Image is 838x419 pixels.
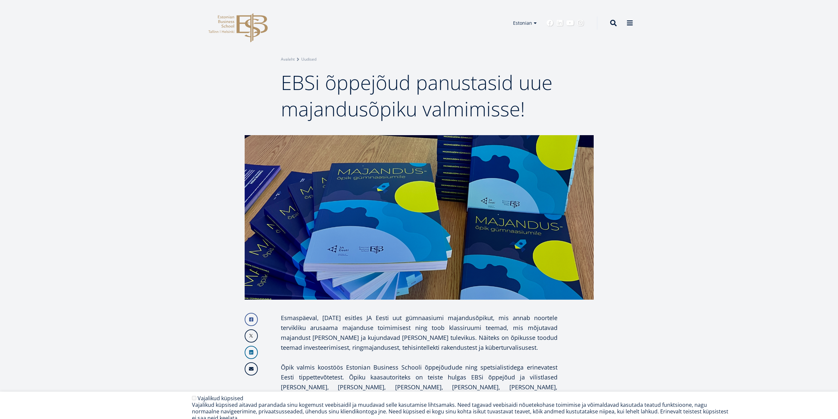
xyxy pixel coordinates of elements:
a: Uudised [301,56,316,63]
p: Õpik valmis koostöös Estonian Business Schooli õppejõudude ning spetsialistidega erinevatest Eest... [281,362,557,402]
label: Vajalikud küpsised [198,395,243,402]
img: Majandusõpik [245,135,594,300]
a: Instagram [577,20,584,26]
a: Linkedin [556,20,563,26]
a: Avaleht [281,56,295,63]
a: Email [245,362,258,375]
a: Facebook [547,20,553,26]
a: Facebook [245,313,258,326]
img: X [245,330,257,342]
a: Linkedin [245,346,258,359]
a: Youtube [566,20,574,26]
p: Esmaspäeval, [DATE] esitles JA Eesti uut gümnaasiumi majandusõpikut, mis annab noortele terviklik... [281,313,557,352]
span: EBSi õppejõud panustasid uue majandusõpiku valmimisse! [281,69,553,122]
